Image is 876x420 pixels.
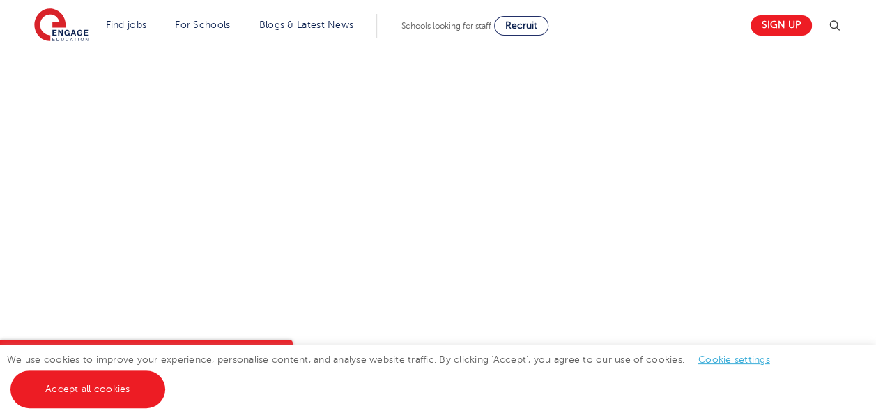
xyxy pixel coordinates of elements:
a: Accept all cookies [10,370,165,408]
span: Recruit [505,20,537,31]
img: Engage Education [34,8,89,43]
a: Cookie settings [698,354,770,365]
span: We use cookies to improve your experience, personalise content, and analyse website traffic. By c... [7,354,784,394]
a: Blogs & Latest News [259,20,354,30]
button: Close [265,340,293,368]
a: Find jobs [106,20,147,30]
a: Recruit [494,16,548,36]
a: Sign up [751,15,812,36]
span: Schools looking for staff [401,21,491,31]
a: For Schools [175,20,230,30]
